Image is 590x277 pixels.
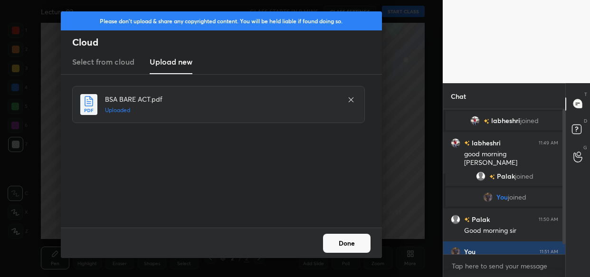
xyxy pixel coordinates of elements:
[584,91,587,98] p: T
[150,56,192,67] h3: Upload new
[470,214,490,224] h6: Palak
[464,141,470,146] img: no-rating-badge.077c3623.svg
[451,138,460,147] img: 6d54834aa1f047c0ad60d62d37c27715.jpg
[464,248,476,256] h6: You
[470,116,480,125] img: 6d54834aa1f047c0ad60d62d37c27715.jpg
[476,172,485,181] img: default.png
[464,226,558,236] div: Good morning sir
[483,192,492,202] img: 2b9392717e4c4b858f816e17e63d45df.jpg
[105,106,338,115] h5: Uploaded
[583,144,587,151] p: G
[443,84,474,109] p: Chat
[584,117,587,124] p: D
[105,94,338,104] h4: BSA BARE ACT.pdf
[539,140,558,145] div: 11:49 AM
[61,11,382,30] div: Please don't upload & share any copyrighted content. You will be held liable if found doing so.
[514,172,533,180] span: joined
[323,234,371,253] button: Done
[451,214,460,224] img: default.png
[520,117,539,124] span: joined
[464,150,558,168] div: good morning [PERSON_NAME]
[484,118,489,124] img: no-rating-badge.077c3623.svg
[496,193,507,201] span: You
[72,36,382,48] h2: Cloud
[507,193,526,201] span: joined
[470,138,501,148] h6: labheshri
[464,217,470,222] img: no-rating-badge.077c3623.svg
[496,172,514,180] span: Palak
[489,174,495,179] img: no-rating-badge.077c3623.svg
[443,109,566,254] div: grid
[451,247,460,257] img: 2b9392717e4c4b858f816e17e63d45df.jpg
[491,117,520,124] span: labheshri
[539,216,558,222] div: 11:50 AM
[540,249,558,255] div: 11:51 AM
